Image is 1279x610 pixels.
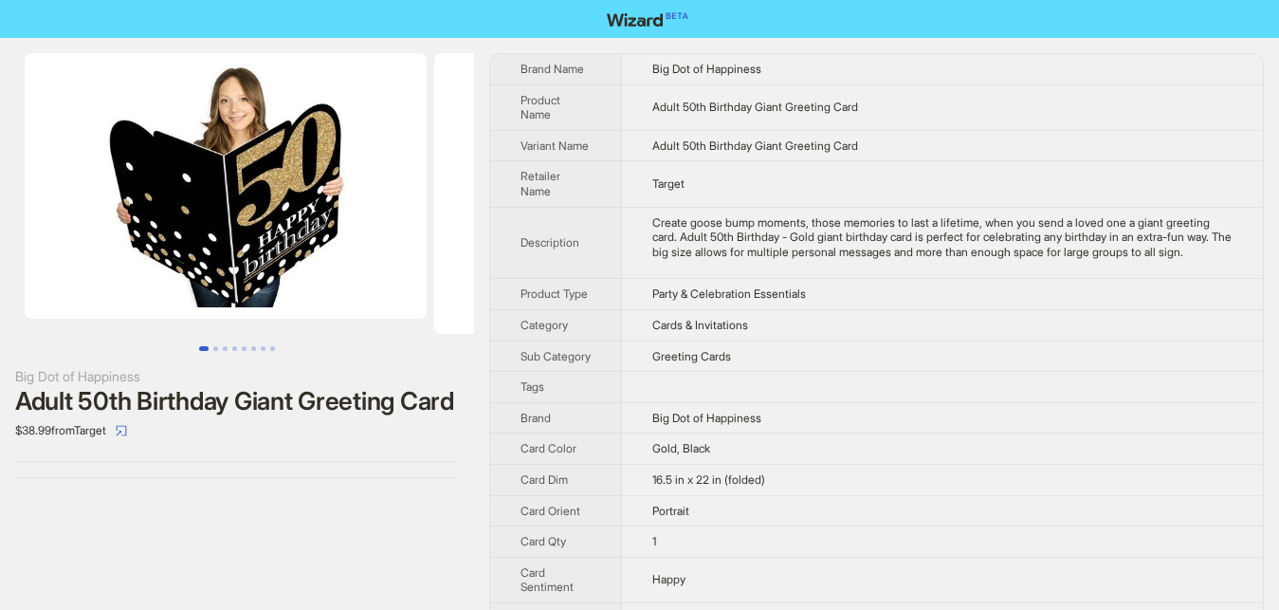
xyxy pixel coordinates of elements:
span: Gold, Black [652,441,710,455]
span: Variant Name [521,139,589,153]
span: Card Sentiment [521,565,574,595]
span: Product Type [521,287,588,301]
button: Go to slide 6 [251,346,256,351]
span: Card Qty [521,534,566,548]
span: Big Dot of Happiness [652,411,761,425]
span: Target [652,176,685,191]
span: Card Color [521,441,576,455]
span: Sub Category [521,349,591,363]
button: Go to slide 2 [213,346,218,351]
span: Product Name [521,93,560,122]
span: Tags [521,379,544,394]
div: Big Dot of Happiness [15,366,459,387]
img: Adult 50th Birthday Giant Greeting Card Adult 50th Birthday Giant Greeting Card image 2 [434,53,859,334]
div: $38.99 from Target [15,416,459,446]
div: Create goose bump moments, those memories to last a lifetime, when you send a loved one a giant g... [652,215,1233,260]
span: Happy [652,572,685,586]
span: Party & Celebration Essentials [652,287,806,301]
span: Brand [521,411,551,425]
span: Card Dim [521,472,568,487]
button: Go to slide 7 [261,346,265,351]
span: 16.5 in x 22 in (folded) [652,472,765,487]
button: Go to slide 4 [232,346,237,351]
span: Cards & Invitations [652,318,748,332]
span: Adult 50th Birthday Giant Greeting Card [652,100,858,114]
button: Go to slide 5 [242,346,247,351]
span: Description [521,235,579,250]
span: Big Dot of Happiness [652,62,761,76]
span: Retailer Name [521,169,560,198]
span: Adult 50th Birthday Giant Greeting Card [652,139,858,153]
span: Brand Name [521,62,584,76]
span: Portrait [652,504,689,518]
span: select [116,425,127,436]
button: Go to slide 1 [199,346,209,351]
img: Adult 50th Birthday Giant Greeting Card Adult 50th Birthday Giant Greeting Card image 1 [25,53,427,319]
span: Card Orient [521,504,580,518]
span: Greeting Cards [652,349,731,363]
span: 1 [652,534,656,548]
button: Go to slide 3 [223,346,228,351]
div: Adult 50th Birthday Giant Greeting Card [15,387,459,416]
span: Category [521,318,568,332]
button: Go to slide 8 [270,346,275,351]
